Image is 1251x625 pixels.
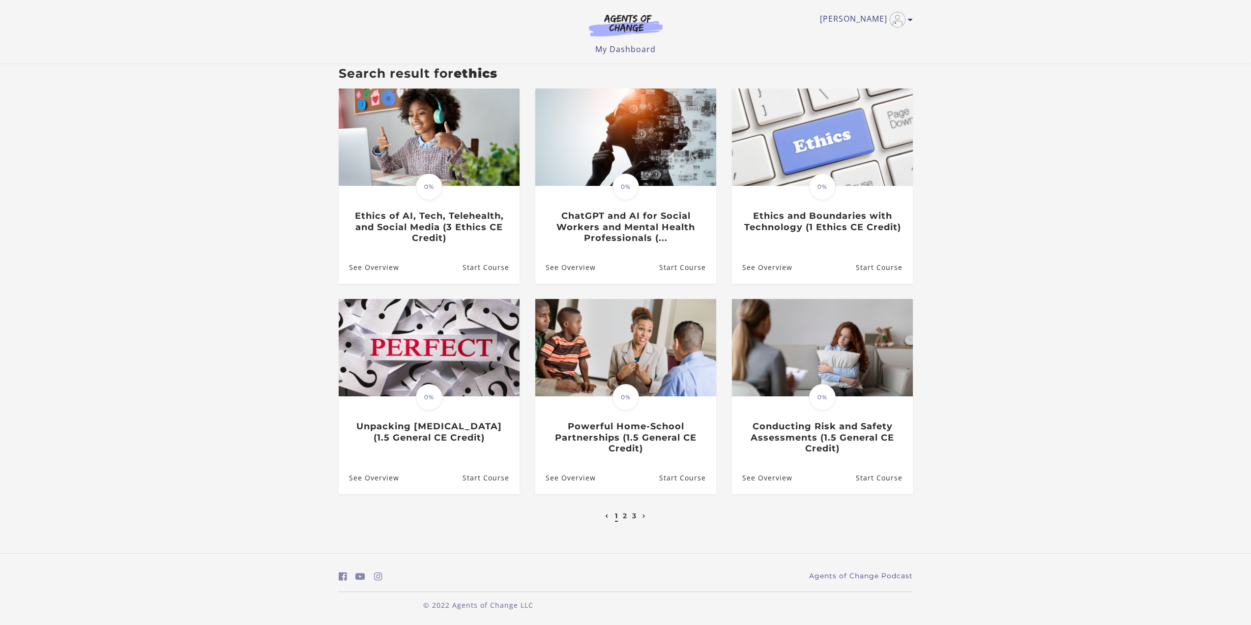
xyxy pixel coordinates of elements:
a: Conducting Risk and Safety Assessments (1.5 General CE Credit): See Overview [732,462,792,494]
img: Agents of Change Logo [579,14,673,36]
a: Unpacking Perfectionism (1.5 General CE Credit): Resume Course [462,462,519,494]
span: 0% [416,384,442,411]
a: https://www.facebook.com/groups/aswbtestprep (Open in a new window) [339,569,347,584]
i: https://www.facebook.com/groups/aswbtestprep (Open in a new window) [339,572,347,581]
a: Powerful Home-School Partnerships (1.5 General CE Credit): Resume Course [659,462,716,494]
span: 0% [612,384,639,411]
a: Ethics and Boundaries with Technology (1 Ethics CE Credit): Resume Course [855,251,912,283]
a: https://www.youtube.com/c/AgentsofChangeTestPrepbyMeaganMitchell (Open in a new window) [355,569,365,584]
a: ChatGPT and AI for Social Workers and Mental Health Professionals (...: Resume Course [659,251,716,283]
a: Agents of Change Podcast [809,571,913,581]
a: Unpacking Perfectionism (1.5 General CE Credit): See Overview [339,462,399,494]
p: © 2022 Agents of Change LLC [339,600,618,610]
a: Ethics and Boundaries with Technology (1 Ethics CE Credit): See Overview [732,251,792,283]
a: Next page [640,511,648,520]
a: ChatGPT and AI for Social Workers and Mental Health Professionals (...: See Overview [535,251,596,283]
a: Powerful Home-School Partnerships (1.5 General CE Credit): See Overview [535,462,596,494]
h3: ChatGPT and AI for Social Workers and Mental Health Professionals (... [546,210,705,244]
i: https://www.youtube.com/c/AgentsofChangeTestPrepbyMeaganMitchell (Open in a new window) [355,572,365,581]
h3: Powerful Home-School Partnerships (1.5 General CE Credit) [546,421,705,454]
strong: ethics [454,66,497,81]
i: https://www.instagram.com/agentsofchangeprep/ (Open in a new window) [374,572,382,581]
h3: Unpacking [MEDICAL_DATA] (1.5 General CE Credit) [349,421,509,443]
h3: Ethics and Boundaries with Technology (1 Ethics CE Credit) [742,210,902,233]
a: https://www.instagram.com/agentsofchangeprep/ (Open in a new window) [374,569,382,584]
a: Conducting Risk and Safety Assessments (1.5 General CE Credit): Resume Course [855,462,912,494]
a: My Dashboard [595,44,656,55]
h3: Conducting Risk and Safety Assessments (1.5 General CE Credit) [742,421,902,454]
a: Ethics of AI, Tech, Telehealth, and Social Media (3 Ethics CE Credit): See Overview [339,251,399,283]
span: 0% [416,174,442,200]
span: 0% [612,174,639,200]
a: 2 [623,511,627,520]
span: 0% [809,384,836,411]
a: Ethics of AI, Tech, Telehealth, and Social Media (3 Ethics CE Credit): Resume Course [462,251,519,283]
h3: Search result for [339,66,913,81]
h3: Ethics of AI, Tech, Telehealth, and Social Media (3 Ethics CE Credit) [349,210,509,244]
a: 1 [615,511,618,520]
a: Toggle menu [820,12,908,28]
a: 3 [632,511,637,520]
span: 0% [809,174,836,200]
